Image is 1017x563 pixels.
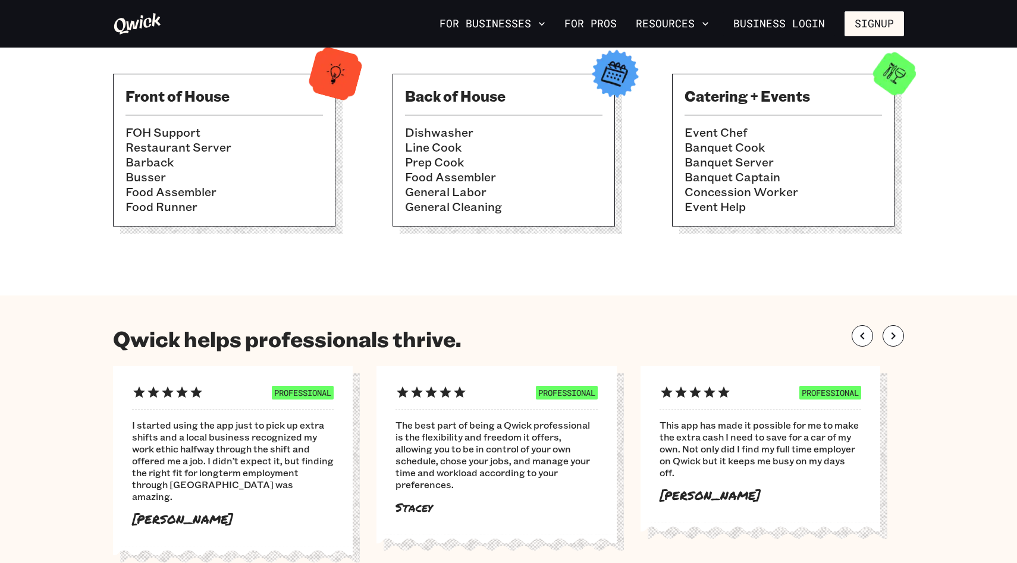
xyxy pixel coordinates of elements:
[845,11,904,36] button: Signup
[132,419,334,502] span: I started using the app just to pick up extra shifts and a local business recognized my work ethi...
[395,419,597,490] span: The best part of being a Qwick professional is the flexibility and freedom it offers, allowing yo...
[536,386,598,400] span: PROFESSIONAL
[405,140,602,155] li: Line Cook
[132,512,334,527] p: [PERSON_NAME]
[125,125,323,140] li: FOH Support
[685,169,882,184] li: Banquet Captain
[272,386,334,400] span: PROFESSIONAL
[125,199,323,214] li: Food Runner
[660,488,861,503] p: [PERSON_NAME]
[723,11,835,36] a: Business Login
[685,86,882,105] h3: Catering + Events
[631,14,714,34] button: Resources
[685,199,882,214] li: Event Help
[660,419,861,479] span: This app has made it possible for me to make the extra cash I need to save for a car of my own. N...
[685,140,882,155] li: Banquet Cook
[685,155,882,169] li: Banquet Server
[405,199,602,214] li: General Cleaning
[405,155,602,169] li: Prep Cook
[125,140,323,155] li: Restaurant Server
[125,86,323,105] h3: Front of House
[405,169,602,184] li: Food Assembler
[560,14,621,34] a: For Pros
[405,86,602,105] h3: Back of House
[799,386,861,400] span: PROFESSIONAL
[125,184,323,199] li: Food Assembler
[395,500,597,515] p: Stacey
[685,125,882,140] li: Event Chef
[435,14,550,34] button: For Businesses
[113,325,461,352] h1: Qwick helps professionals thrive.
[405,184,602,199] li: General Labor
[405,125,602,140] li: Dishwasher
[125,155,323,169] li: Barback
[685,184,882,199] li: Concession Worker
[125,169,323,184] li: Busser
